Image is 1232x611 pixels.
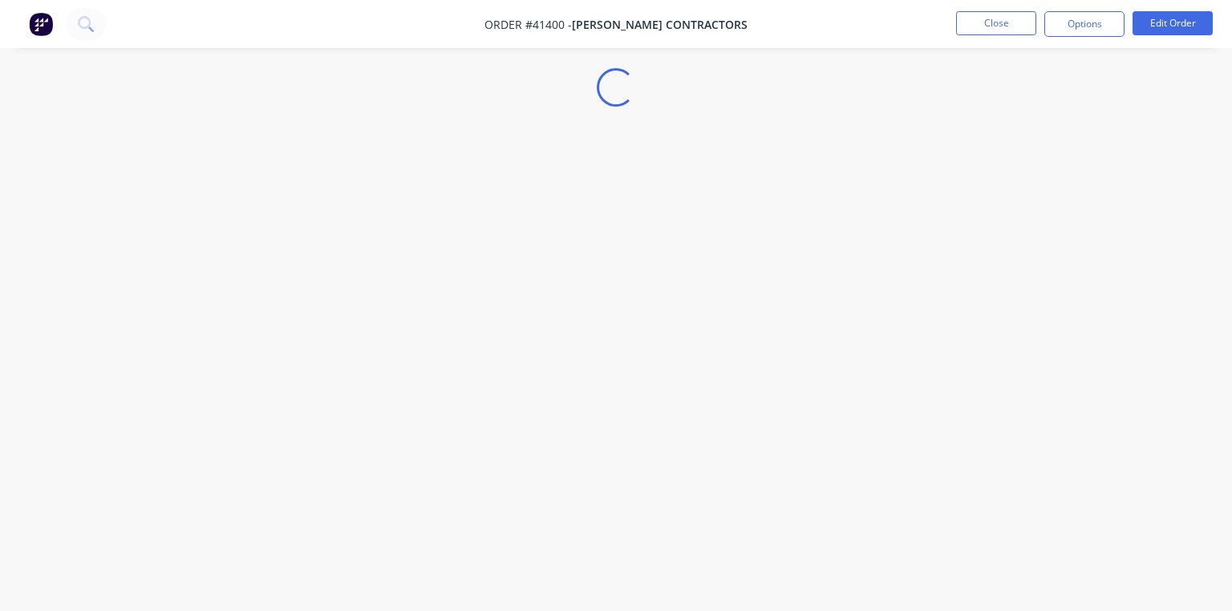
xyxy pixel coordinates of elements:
span: Order #41400 - [484,17,572,32]
button: Options [1044,11,1125,37]
img: Factory [29,12,53,36]
button: Close [956,11,1036,35]
button: Edit Order [1133,11,1213,35]
span: [PERSON_NAME] Contractors [572,17,748,32]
